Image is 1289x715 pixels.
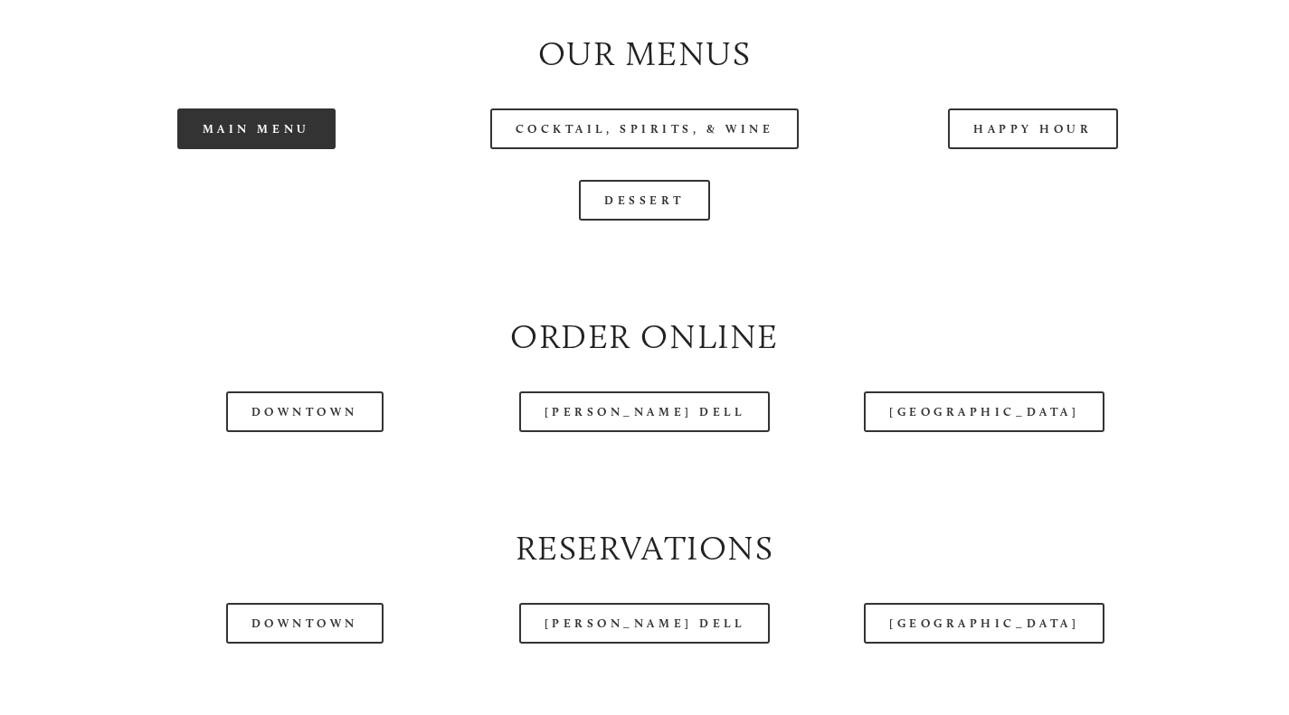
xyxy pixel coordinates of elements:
[78,524,1212,572] h2: Reservations
[864,603,1104,644] a: [GEOGRAPHIC_DATA]
[519,391,771,432] a: [PERSON_NAME] Dell
[948,108,1118,149] a: Happy Hour
[490,108,800,149] a: Cocktail, Spirits, & Wine
[519,603,771,644] a: [PERSON_NAME] Dell
[226,603,384,644] a: Downtown
[864,391,1104,432] a: [GEOGRAPHIC_DATA]
[226,391,384,432] a: Downtown
[78,313,1212,361] h2: Order Online
[177,108,336,149] a: Main Menu
[579,180,710,221] a: Dessert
